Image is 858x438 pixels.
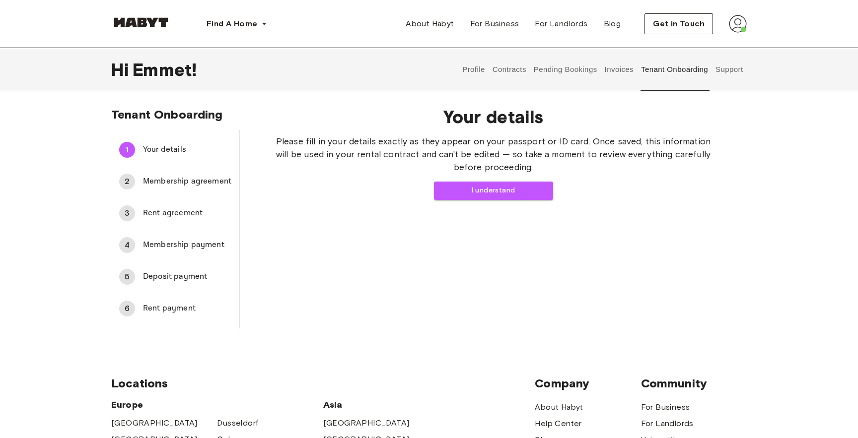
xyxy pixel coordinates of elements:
[133,59,197,80] span: Emmet !
[111,59,133,80] span: Hi
[461,48,487,91] button: Profile
[111,107,223,122] span: Tenant Onboarding
[596,14,629,34] a: Blog
[143,176,231,188] span: Membership agreement
[111,201,239,225] div: 3Rent agreement
[535,376,641,391] span: Company
[535,18,587,30] span: For Landlords
[641,376,747,391] span: Community
[532,48,598,91] button: Pending Bookings
[119,174,135,189] div: 2
[535,401,583,413] a: About Habyt
[272,135,715,174] span: Please fill in your details exactly as they appear on your passport or ID card. Once saved, this ...
[406,18,454,30] span: About Habyt
[640,48,710,91] button: Tenant Onboarding
[111,376,535,391] span: Locations
[323,399,429,411] span: Asia
[470,18,519,30] span: For Business
[119,142,135,158] div: 1
[199,14,275,34] button: Find A Home
[143,144,231,156] span: Your details
[207,18,257,30] span: Find A Home
[714,48,744,91] button: Support
[119,237,135,253] div: 4
[111,138,239,162] div: 1Your details
[111,17,171,27] img: Habyt
[323,417,410,429] a: [GEOGRAPHIC_DATA]
[535,418,581,430] a: Help Center
[111,170,239,193] div: 2Membership agreement
[462,14,527,34] a: For Business
[217,417,258,429] a: Dusseldorf
[527,14,595,34] a: For Landlords
[644,13,713,34] button: Get in Touch
[603,48,635,91] button: Invoices
[491,48,527,91] button: Contracts
[641,401,690,413] a: For Business
[272,106,715,127] span: Your details
[111,297,239,320] div: 6Rent payment
[143,239,231,251] span: Membership payment
[111,233,239,257] div: 4Membership payment
[729,15,747,33] img: avatar
[641,418,694,430] a: For Landlords
[119,205,135,221] div: 3
[653,18,705,30] span: Get in Touch
[143,271,231,283] span: Deposit payment
[398,14,462,34] a: About Habyt
[111,265,239,289] div: 5Deposit payment
[111,417,198,429] a: [GEOGRAPHIC_DATA]
[119,301,135,316] div: 6
[143,207,231,219] span: Rent agreement
[111,399,323,411] span: Europe
[143,303,231,314] span: Rent payment
[119,269,135,285] div: 5
[604,18,621,30] span: Blog
[459,48,747,91] div: user profile tabs
[434,182,553,200] button: I understand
